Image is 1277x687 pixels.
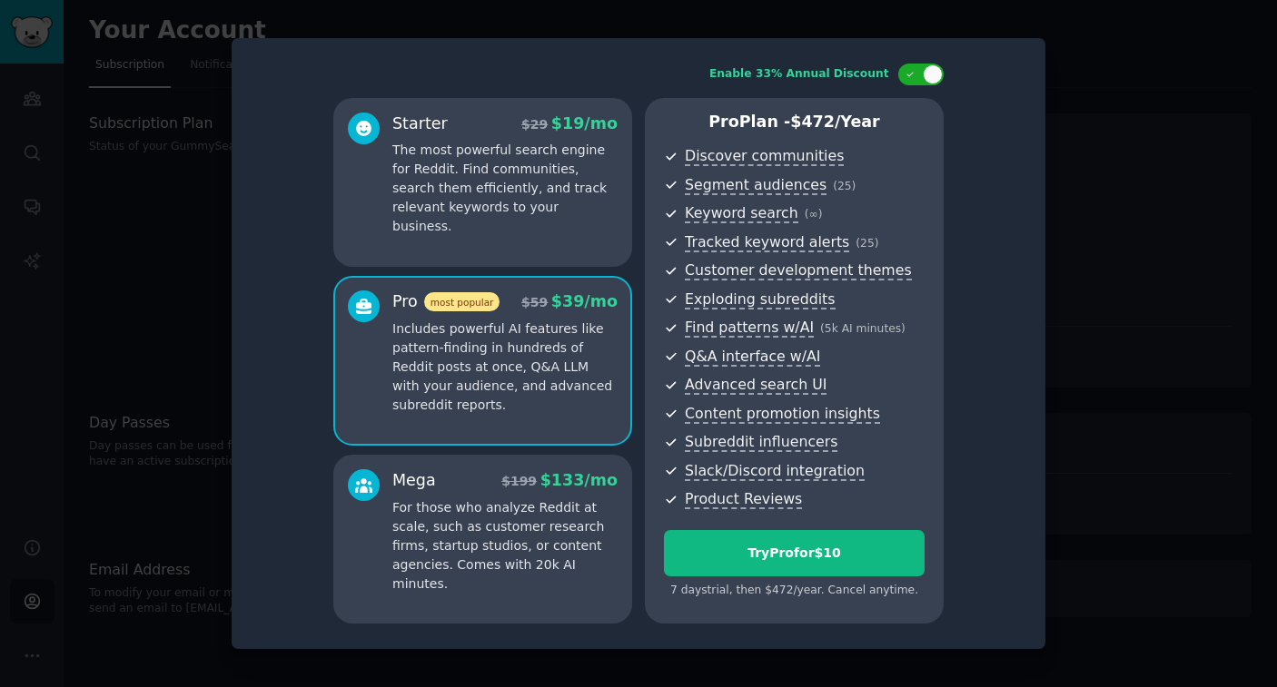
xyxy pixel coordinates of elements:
span: Tracked keyword alerts [685,233,849,252]
p: Pro Plan - [664,111,925,133]
span: Subreddit influencers [685,433,837,452]
div: Mega [392,469,436,492]
span: $ 39 /mo [551,292,618,310]
div: Enable 33% Annual Discount [709,66,889,83]
span: $ 29 [521,117,548,132]
div: Starter [392,113,448,135]
span: Product Reviews [685,490,802,509]
span: ( 25 ) [833,180,856,192]
span: Segment audiences [685,176,827,195]
div: Try Pro for $10 [665,544,924,563]
span: Advanced search UI [685,376,827,395]
span: ( ∞ ) [805,208,823,221]
span: ( 25 ) [856,237,878,250]
span: $ 199 [501,474,537,488]
span: $ 59 [521,295,548,309]
div: 7 days trial, then $ 472 /year . Cancel anytime. [664,583,925,599]
span: $ 19 /mo [551,114,618,132]
p: Includes powerful AI features like pattern-finding in hundreds of Reddit posts at once, Q&A LLM w... [392,319,618,415]
span: Customer development themes [685,261,912,280]
span: Keyword search [685,204,798,223]
p: For those who analyze Reddit at scale, such as customer research firms, startup studios, or conte... [392,498,618,594]
span: $ 472 /year [790,113,879,131]
span: $ 133 /mo [540,471,618,489]
span: Q&A interface w/AI [685,348,820,367]
span: Discover communities [685,147,844,166]
span: Find patterns w/AI [685,319,814,338]
button: TryProfor$10 [664,530,925,576]
span: Slack/Discord integration [685,462,865,481]
span: Content promotion insights [685,405,880,424]
p: The most powerful search engine for Reddit. Find communities, search them efficiently, and track ... [392,141,618,236]
span: ( 5k AI minutes ) [820,322,906,335]
span: most popular [424,292,500,311]
div: Pro [392,290,500,313]
span: Exploding subreddits [685,290,835,309]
